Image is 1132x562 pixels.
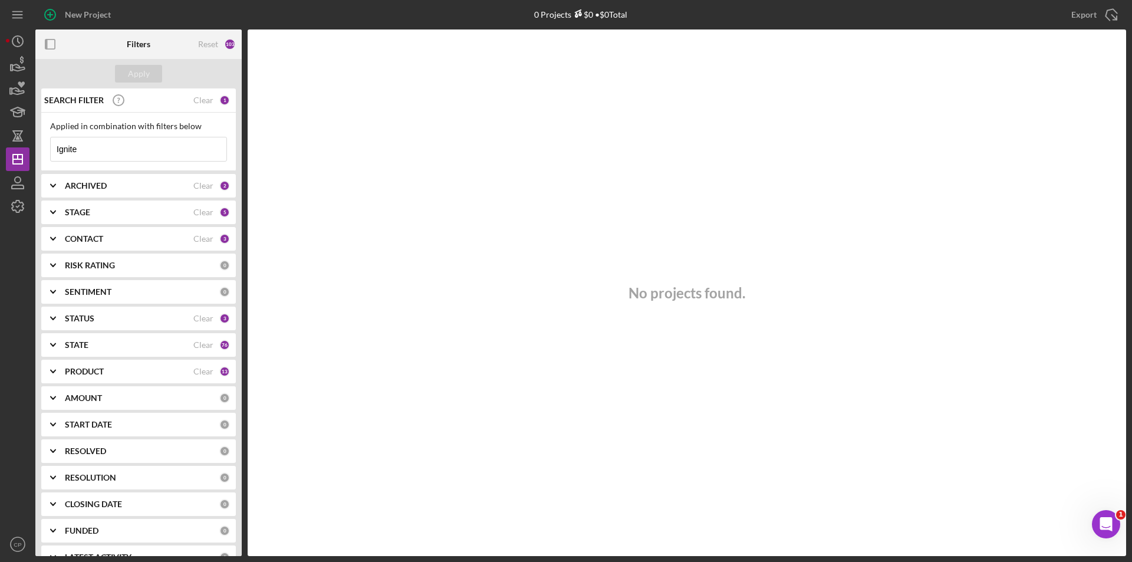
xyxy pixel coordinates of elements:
[44,96,104,105] b: SEARCH FILTER
[193,367,213,376] div: Clear
[65,499,122,509] b: CLOSING DATE
[219,260,230,271] div: 0
[219,446,230,456] div: 0
[65,420,112,429] b: START DATE
[65,526,98,535] b: FUNDED
[6,533,29,556] button: CP
[198,40,218,49] div: Reset
[219,472,230,483] div: 0
[193,208,213,217] div: Clear
[1059,3,1126,27] button: Export
[219,95,230,106] div: 1
[14,541,21,548] text: CP
[219,393,230,403] div: 0
[65,340,88,350] b: STATE
[219,499,230,510] div: 0
[65,367,104,376] b: PRODUCT
[219,180,230,191] div: 2
[65,473,116,482] b: RESOLUTION
[50,121,227,131] div: Applied in combination with filters below
[219,525,230,536] div: 0
[65,314,94,323] b: STATUS
[219,207,230,218] div: 5
[65,234,103,244] b: CONTACT
[1092,510,1120,538] iframe: Intercom live chat
[65,181,107,190] b: ARCHIVED
[219,366,230,377] div: 13
[128,65,150,83] div: Apply
[65,393,102,403] b: AMOUNT
[219,419,230,430] div: 0
[65,261,115,270] b: RISK RATING
[127,40,150,49] b: Filters
[219,340,230,350] div: 76
[35,3,123,27] button: New Project
[1071,3,1097,27] div: Export
[65,3,111,27] div: New Project
[534,9,627,19] div: 0 Projects • $0 Total
[65,446,106,456] b: RESOLVED
[219,234,230,244] div: 3
[193,234,213,244] div: Clear
[115,65,162,83] button: Apply
[571,9,593,19] div: $0
[219,287,230,297] div: 0
[628,285,745,301] h3: No projects found.
[224,38,236,50] div: 103
[193,314,213,323] div: Clear
[1116,510,1126,520] span: 1
[65,287,111,297] b: SENTIMENT
[193,340,213,350] div: Clear
[65,208,90,217] b: STAGE
[65,553,131,562] b: LATEST ACTIVITY
[193,181,213,190] div: Clear
[193,96,213,105] div: Clear
[219,313,230,324] div: 3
